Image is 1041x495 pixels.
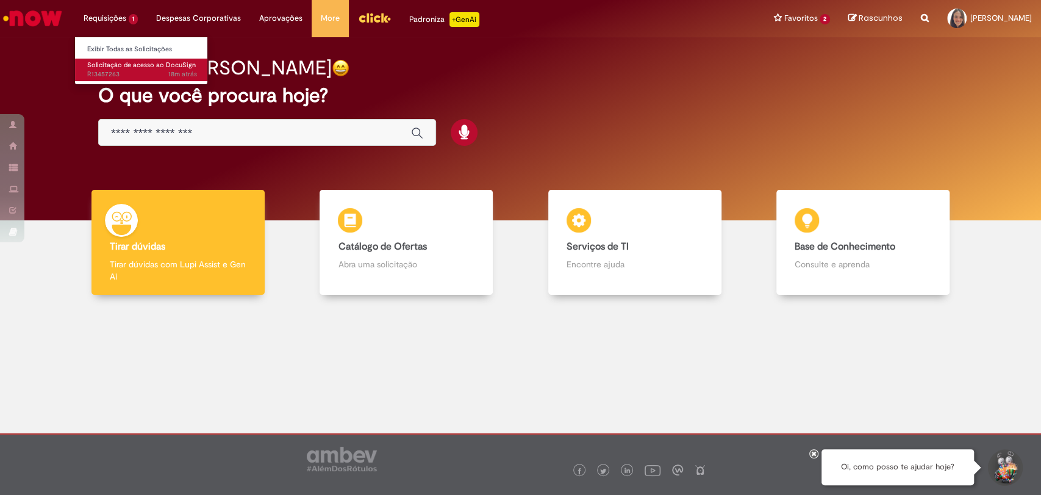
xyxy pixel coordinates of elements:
img: ServiceNow [1,6,64,31]
a: Tirar dúvidas Tirar dúvidas com Lupi Assist e Gen Ai [64,190,292,295]
img: logo_footer_facebook.png [576,468,582,474]
a: Rascunhos [848,13,903,24]
img: click_logo_yellow_360x200.png [358,9,391,27]
span: Favoritos [784,12,817,24]
b: Base de Conhecimento [795,240,895,253]
img: logo_footer_ambev_rotulo_gray.png [307,447,377,471]
span: More [321,12,340,24]
a: Aberto R13457263 : Solicitação de acesso ao DocuSign [75,59,209,81]
b: Catálogo de Ofertas [338,240,426,253]
b: Serviços de TI [567,240,629,253]
img: happy-face.png [332,59,349,77]
span: Rascunhos [859,12,903,24]
span: 18m atrás [168,70,197,79]
span: 1 [129,14,138,24]
div: Oi, como posso te ajudar hoje? [821,449,974,485]
span: R13457263 [87,70,197,79]
img: logo_footer_youtube.png [645,462,660,478]
a: Catálogo de Ofertas Abra uma solicitação [292,190,520,295]
span: Solicitação de acesso ao DocuSign [87,60,196,70]
p: Encontre ajuda [567,258,703,270]
span: 2 [820,14,830,24]
a: Serviços de TI Encontre ajuda [521,190,749,295]
img: logo_footer_workplace.png [672,464,683,475]
ul: Requisições [74,37,208,85]
p: Consulte e aprenda [795,258,931,270]
a: Base de Conhecimento Consulte e aprenda [749,190,977,295]
p: Abra uma solicitação [338,258,474,270]
b: Tirar dúvidas [110,240,165,253]
span: [PERSON_NAME] [970,13,1032,23]
span: Despesas Corporativas [156,12,241,24]
p: +GenAi [449,12,479,27]
span: Requisições [84,12,126,24]
button: Iniciar Conversa de Suporte [986,449,1023,486]
div: Padroniza [409,12,479,27]
img: logo_footer_linkedin.png [624,468,631,475]
time: 28/08/2025 11:37:00 [168,70,197,79]
img: logo_footer_twitter.png [600,468,606,474]
p: Tirar dúvidas com Lupi Assist e Gen Ai [110,258,246,283]
img: logo_footer_naosei.png [695,464,706,475]
span: Aprovações [259,12,302,24]
h2: Bom dia, [PERSON_NAME] [98,57,332,79]
h2: O que você procura hoje? [98,85,943,106]
a: Exibir Todas as Solicitações [75,43,209,56]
